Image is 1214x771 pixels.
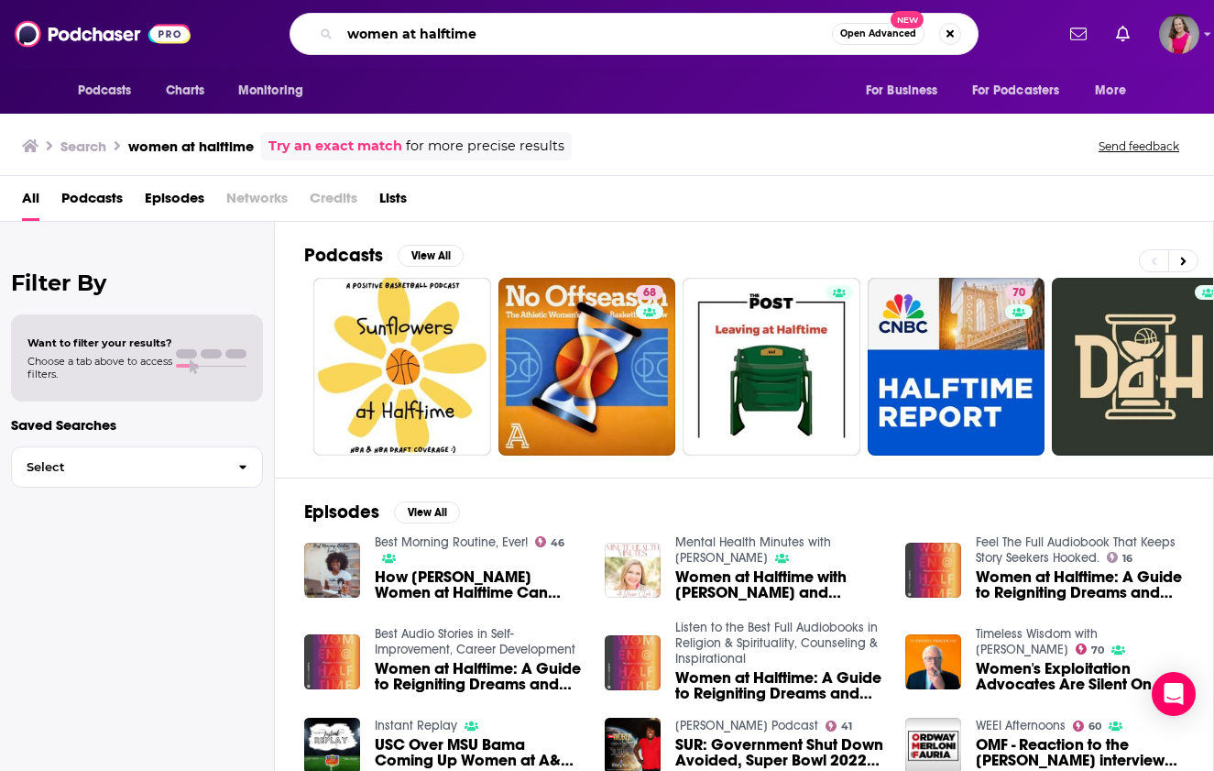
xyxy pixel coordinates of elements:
span: 46 [551,539,564,547]
a: Podcasts [61,183,123,221]
span: Charts [166,78,205,104]
a: Instant Replay [375,718,457,733]
h3: women at halftime [128,138,254,155]
a: Best Audio Stories in Self-Improvement, Career Development [375,626,575,657]
a: 70 [1076,644,1105,655]
h2: Episodes [304,501,379,523]
span: Networks [226,183,288,221]
span: How [PERSON_NAME] Women at Halftime Can Help you Find my Passion w/ [PERSON_NAME] [375,569,583,600]
a: All [22,183,39,221]
button: Send feedback [1093,138,1185,154]
img: Podchaser - Follow, Share and Rate Podcasts [15,17,191,51]
a: Lists [379,183,407,221]
a: Try an exact match [268,136,402,157]
button: open menu [1082,73,1149,108]
a: Feel The Full Audiobook That Keeps Story Seekers Hooked. [976,534,1176,566]
span: 70 [1091,646,1104,655]
img: Women at Halftime: A Guide to Reigniting Dreams and Finding Renewed Joy and Purpose in Your Next ... [905,543,961,599]
button: Show profile menu [1159,14,1199,54]
button: open menu [225,73,327,108]
span: Logged in as AmyRasdal [1159,14,1199,54]
a: How Deborah Johnson's Women at Halftime Can Help you Find my Passion w/ Deborah Johnson [375,569,583,600]
p: Saved Searches [11,416,263,434]
span: Choose a tab above to access filters. [27,355,172,380]
span: For Podcasters [972,78,1060,104]
a: Show notifications dropdown [1109,18,1137,50]
button: open menu [853,73,961,108]
a: Women at Halftime: A Guide to Reigniting Dreams and Finding Renewed Joy and Purpose in Your Next ... [976,569,1184,600]
h2: Filter By [11,270,263,296]
a: 68 [636,285,663,300]
a: 60 [1073,721,1102,732]
span: Want to filter your results? [27,336,172,349]
a: Mental Health Minutes with Melissa [675,534,831,566]
span: Podcasts [78,78,132,104]
button: open menu [960,73,1087,108]
a: EpisodesView All [304,501,460,523]
span: Women at Halftime with [PERSON_NAME] and [PERSON_NAME] :: [Episode 126] [675,569,883,600]
a: 70 [1005,285,1033,300]
a: 41 [826,721,853,732]
a: Charts [154,73,216,108]
a: Timeless Wisdom with Dennis Prager [976,626,1098,657]
button: View All [394,501,460,523]
div: Search podcasts, credits, & more... [290,13,979,55]
img: Women's Exploitation Advocates Are Silent On Halftime Show [905,634,961,690]
img: How Deborah Johnson's Women at Halftime Can Help you Find my Passion w/ Deborah Johnson [304,543,360,599]
span: 60 [1088,722,1101,731]
a: WEEI Afternoons [976,718,1066,733]
input: Search podcasts, credits, & more... [340,19,832,49]
h3: Search [60,138,106,155]
a: USC Over MSU Bama Coming Up Women at A&M Halftime Show 022422 [375,737,583,768]
a: Women at Halftime with Carolyn Castleberry Hux and Shayne Moore :: [Episode 126] [675,569,883,600]
img: User Profile [1159,14,1199,54]
span: Open Advanced [840,29,916,39]
a: 16 [1107,552,1133,563]
a: 46 [535,536,565,547]
a: 70 [868,278,1045,456]
span: New [891,11,924,28]
a: Listen to the Best Full Audiobooks in Religion & Spirituality, Counseling & Inspirational [675,620,878,666]
img: Women at Halftime: A Guide to Reigniting Dreams and Finding Renewed Joy and Purpose in Your Next ... [605,635,661,691]
a: 68 [498,278,676,456]
a: Women's Exploitation Advocates Are Silent On Halftime Show [976,661,1184,692]
img: Women at Halftime with Carolyn Castleberry Hux and Shayne Moore :: [Episode 126] [605,543,661,599]
h2: Podcasts [304,244,383,267]
span: Credits [310,183,357,221]
a: PodcastsView All [304,244,464,267]
a: Episodes [145,183,204,221]
a: Best Morning Routine, Ever! [375,534,528,550]
a: Sheryl Underwood Podcast [675,718,818,733]
a: Show notifications dropdown [1063,18,1094,50]
span: 70 [1012,284,1025,303]
a: Women at Halftime: A Guide to Reigniting Dreams and Finding Renewed Joy and Purpose in Your Next ... [675,670,883,701]
span: 68 [643,284,656,303]
span: for more precise results [406,136,564,157]
span: Monitoring [238,78,303,104]
span: OMF - Reaction to the [PERSON_NAME] interview and his $867 trillion lawsuit vs NFL; Caller [PERSO... [976,737,1184,768]
button: open menu [65,73,156,108]
img: Women at Halftime: A Guide to Reigniting Dreams and Finding Renewed Joy and Purpose in Your Next ... [304,634,360,690]
span: For Business [866,78,938,104]
span: 41 [841,722,852,731]
a: Women at Halftime: A Guide to Reigniting Dreams and Finding Renewed Joy and Purpose in Your Next ... [375,661,583,692]
span: Select [12,461,224,473]
span: More [1095,78,1126,104]
span: 16 [1122,555,1132,563]
button: Select [11,446,263,488]
a: SUR: Government Shut Down Avoided, Super Bowl 2022 Halftime Show, National Women’s Soccer League ... [675,737,883,768]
